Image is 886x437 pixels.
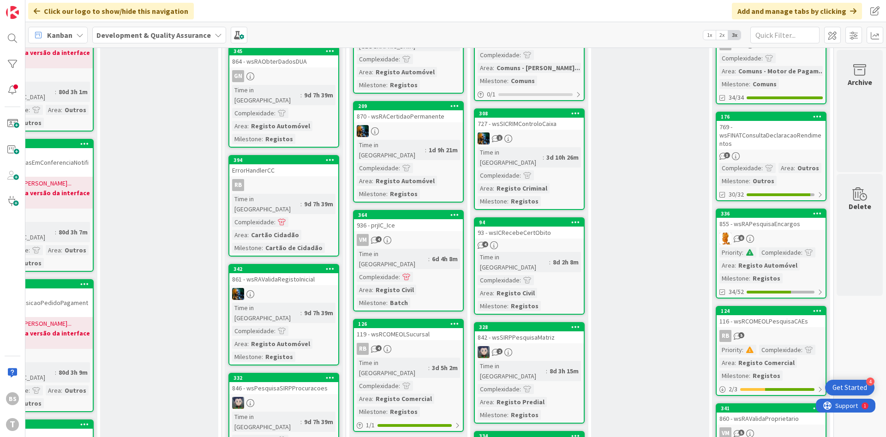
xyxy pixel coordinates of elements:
[475,109,584,118] div: 308
[388,407,420,417] div: Registos
[478,50,520,60] div: Complexidade
[354,320,463,340] div: 126119 - wsRCOMEOLSucursal
[357,176,372,186] div: Area
[478,410,507,420] div: Milestone
[274,217,275,227] span: :
[478,252,549,272] div: Time in [GEOGRAPHIC_DATA]
[229,55,338,67] div: 864 - wsRAObterDadosDUA
[794,163,795,173] span: :
[357,298,386,308] div: Milestone
[274,326,275,336] span: :
[247,230,249,240] span: :
[717,404,826,425] div: 341860 - wsRAValidaProprietario
[543,152,544,162] span: :
[232,194,300,214] div: Time in [GEOGRAPHIC_DATA]
[228,155,339,257] a: 394ErrorHandlerCCRBTime in [GEOGRAPHIC_DATA]:9d 7h 39mComplexidade:Area:Cartão CidadãoMilestone:C...
[263,134,295,144] div: Registos
[233,48,338,54] div: 345
[55,87,56,97] span: :
[386,189,388,199] span: :
[507,76,509,86] span: :
[717,307,826,327] div: 124116 - wsRCOMEOLPesquisaCAEs
[29,385,30,395] span: :
[399,54,400,64] span: :
[478,183,493,193] div: Area
[493,397,494,407] span: :
[233,157,338,163] div: 394
[493,183,494,193] span: :
[475,218,584,239] div: 9493 - wsICRecebeCertObito
[354,211,463,231] div: 364936 - prjIC_Ice
[19,1,42,12] span: Support
[478,196,507,206] div: Milestone
[729,93,744,102] span: 34/34
[18,258,44,268] div: Outros
[795,163,821,173] div: Outros
[475,89,584,100] div: 0/1
[399,272,400,282] span: :
[232,70,244,82] div: GN
[232,326,274,336] div: Complexidade
[233,266,338,272] div: 342
[274,108,275,118] span: :
[353,319,464,432] a: 126119 - wsRCOMEOLSucursalRBTime in [GEOGRAPHIC_DATA]:3d 5h 2mComplexidade:Area:Registo Comercial...
[48,4,50,11] div: 1
[716,209,826,299] a: 336855 - wsRAPesquisaEncargosRLPriority:Complexidade:Area:Registo AutomóvelMilestone:Registos34/52
[46,105,61,115] div: Area
[262,243,263,253] span: :
[717,218,826,230] div: 855 - wsRAPesquisaEncargos
[232,121,247,131] div: Area
[357,381,399,391] div: Complexidade
[475,118,584,130] div: 727 - wsSICRIMControloCaixa
[719,358,735,368] div: Area
[479,110,584,117] div: 308
[494,63,582,73] div: Comuns - [PERSON_NAME]...
[738,235,744,241] span: 8
[354,234,463,246] div: VM
[302,308,335,318] div: 9d 7h 39m
[229,47,338,55] div: 345
[717,404,826,413] div: 341
[232,179,244,191] div: RB
[262,352,263,362] span: :
[300,199,302,209] span: :
[46,385,61,395] div: Area
[373,394,434,404] div: Registo Comercial
[724,152,730,158] span: 3
[357,272,399,282] div: Complexidade
[6,6,19,19] img: Visit kanbanzone.com
[729,287,744,297] span: 34/52
[721,405,826,412] div: 341
[719,273,749,283] div: Milestone
[478,288,493,298] div: Area
[719,53,761,63] div: Complexidade
[749,176,750,186] span: :
[742,247,743,257] span: :
[62,105,89,115] div: Outros
[428,254,430,264] span: :
[736,66,826,76] div: Comuns - Motor de Pagam...
[493,288,494,298] span: :
[302,199,335,209] div: 9d 7h 39m
[479,324,584,330] div: 328
[735,260,736,270] span: :
[354,102,463,110] div: 209
[475,331,584,343] div: 842 - wsSIRPPesquisaMatriz
[249,230,301,240] div: Cartão Cidadão
[232,217,274,227] div: Complexidade
[735,66,736,76] span: :
[736,358,797,368] div: Registo Comercial
[719,163,761,173] div: Complexidade
[742,345,743,355] span: :
[475,323,584,343] div: 328842 - wsSIRPPesquisaMatriz
[357,249,428,269] div: Time in [GEOGRAPHIC_DATA]
[358,212,463,218] div: 364
[478,147,543,168] div: Time in [GEOGRAPHIC_DATA]
[717,210,826,218] div: 336
[388,298,410,308] div: Batch
[358,103,463,109] div: 209
[229,265,338,285] div: 342861 - wsRAValidaRegistoInicial
[507,301,509,311] span: :
[229,374,338,394] div: 332846 - wsPesquisaSIRPProcuracoes
[721,114,826,120] div: 176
